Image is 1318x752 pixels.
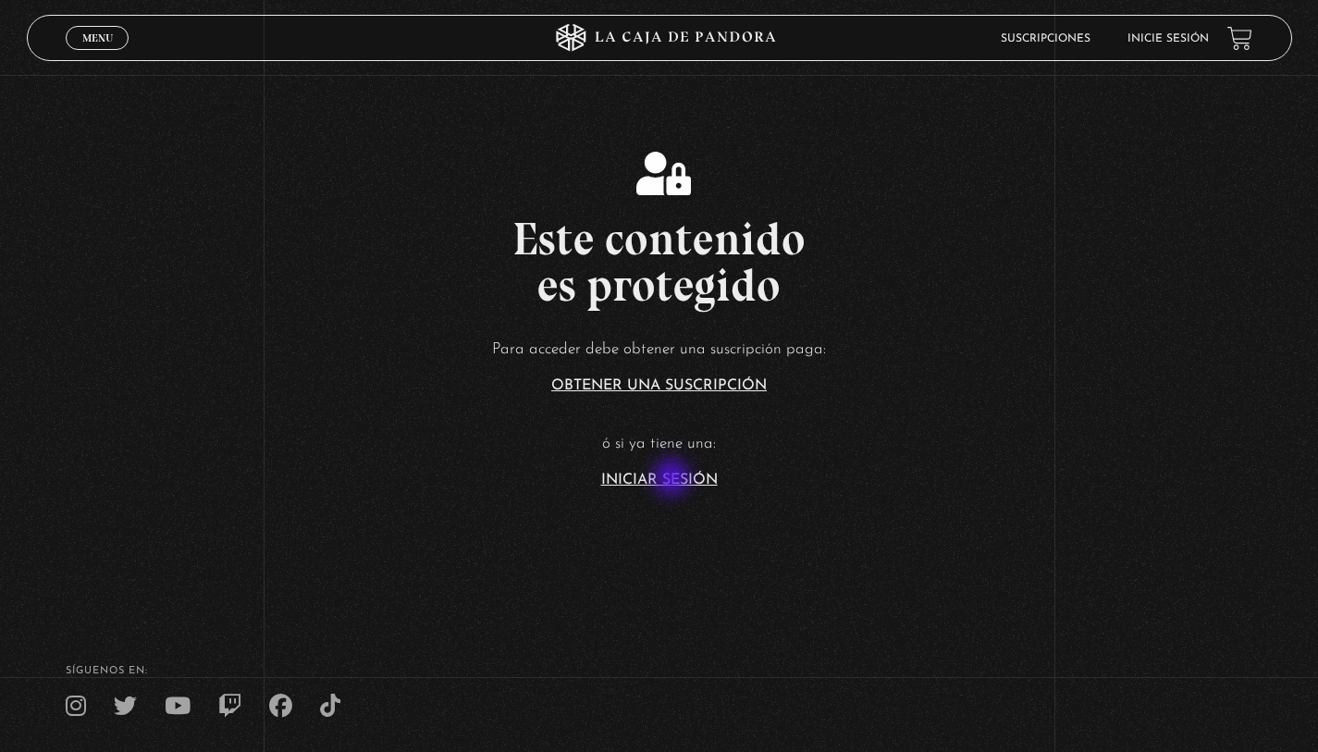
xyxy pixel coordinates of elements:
[66,666,1252,676] h4: SÍguenos en:
[1001,33,1090,44] a: Suscripciones
[601,473,718,487] a: Iniciar Sesión
[82,32,113,43] span: Menu
[1227,26,1252,51] a: View your shopping cart
[76,48,119,61] span: Cerrar
[1127,33,1209,44] a: Inicie sesión
[551,378,767,393] a: Obtener una suscripción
